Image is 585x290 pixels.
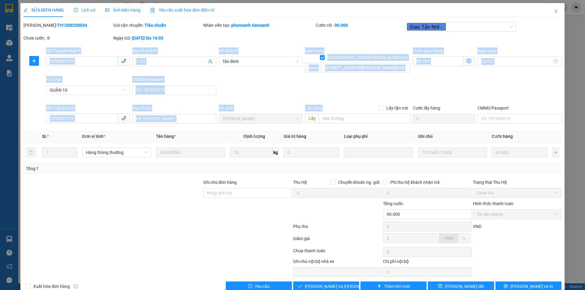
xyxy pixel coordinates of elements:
span: Định lượng [243,134,265,139]
span: Giá trị hàng [284,134,306,139]
span: Lịch sử [74,8,95,12]
span: Tại văn phòng [477,210,558,219]
span: Đơn vị tính [82,134,105,139]
label: Cước lấy hàng [413,106,440,110]
input: Ngày giao [481,58,552,65]
span: VND [473,224,481,229]
div: Chi phí nội bộ [383,258,472,267]
th: Ghi chú [416,131,489,142]
span: Giao hàng [305,48,324,53]
div: Trạng thái Thu Hộ [473,179,562,186]
span: Thu Hộ [293,180,307,185]
span: Phí thu hộ khách nhận trả [388,179,442,186]
span: Yêu cầu xuất hóa đơn điện tử [150,8,214,12]
div: Khu vực [46,76,130,83]
span: phone [121,116,126,121]
input: VD: Bàn, Ghế [156,148,225,157]
div: Người gửi [132,105,216,111]
span: edit [23,8,28,12]
div: CMND/Passport [477,105,561,111]
button: plus [29,56,39,66]
b: Tiêu chuẩn [144,23,166,28]
div: Ngày GD: [113,35,202,41]
div: CMND/Passport [132,76,216,83]
div: Cước rồi : [316,22,404,29]
input: Giao tận nơi [321,63,410,73]
span: QUẬN 10 [50,86,126,95]
div: Nhân viên tạo: [203,22,314,29]
span: Chưa thu [477,188,558,197]
span: save [438,284,442,289]
input: 0 [284,148,339,157]
span: Tên hàng [156,134,176,139]
input: Cước lấy hàng [413,114,475,124]
span: Lấy hàng [305,106,323,110]
div: Chưa cước : [23,35,112,41]
span: Tân Bình [222,57,299,66]
span: VP Nhận [219,48,236,53]
span: close [554,9,558,14]
label: Cước giao hàng [413,48,443,53]
span: Giao [305,63,321,73]
span: SL [42,134,47,139]
div: SĐT Người Nhận [46,47,130,54]
span: check [298,284,302,289]
button: Close [548,3,565,20]
input: Dọc đường [319,114,410,123]
div: Tổng: 1 [26,165,226,172]
span: Hàng thông thường [86,148,147,157]
b: 90.000 [335,23,348,28]
span: Xuất hóa đơn hàng [31,283,72,290]
label: Ghi chú đơn hàng [203,180,237,185]
b: 0 [47,36,50,40]
span: user-add [208,59,213,64]
span: Thêm ĐH mới [384,283,410,290]
span: Cư Kuin [222,114,299,123]
span: dollar-circle [466,58,471,63]
span: plus [30,58,39,63]
span: [PERSON_NAME] và In [510,283,553,290]
input: Ghi chú đơn hàng [203,188,292,198]
span: VND [445,236,453,241]
button: plus [552,148,559,157]
span: % [463,236,466,241]
div: [PERSON_NAME]: [23,22,112,29]
span: kg [273,148,279,157]
span: Giao Tận Nơi [407,23,446,30]
span: Tổng cước [383,201,403,206]
b: [DATE] lúc 16:03 [132,36,163,40]
div: Chưa thanh toán [292,247,382,258]
span: phone [121,58,126,63]
span: exclamation-circle [248,284,252,289]
input: Cước giao hàng [413,56,463,66]
span: Cước hàng [492,134,513,139]
span: Lấy [305,114,319,123]
div: Ghi chú nội bộ nhà xe [293,258,382,267]
div: SĐT Người Gửi [46,105,130,111]
label: Ngày giao [477,48,497,53]
img: icon [150,8,155,13]
span: [PERSON_NAME] đổi [445,283,484,290]
span: Chuyển khoản ng. gửi [336,179,382,186]
span: [GEOGRAPHIC_DATA][PERSON_NAME] nơi [325,54,410,61]
input: 0 [492,148,547,157]
div: Người nhận [132,47,216,54]
span: info-circle [73,284,78,288]
div: Phụ thu [292,223,382,234]
span: Lấy tận nơi [384,105,410,111]
span: SỬA ĐƠN HÀNG [23,8,64,12]
div: VP gửi [219,105,303,111]
div: Giảm giá [292,235,382,246]
span: picture [105,8,109,12]
span: plus [377,284,381,289]
b: TH1308250034 [57,23,87,28]
span: [PERSON_NAME] và [PERSON_NAME] hàng [305,283,387,290]
button: delete [26,148,36,157]
label: Hình thức thanh toán [473,201,513,206]
span: Yêu cầu [255,283,270,290]
b: phanoanh.tienoanh [231,23,269,28]
span: clock-circle [74,8,78,12]
div: Gói vận chuyển: [113,22,202,29]
span: close [440,26,443,29]
span: printer [504,284,508,289]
